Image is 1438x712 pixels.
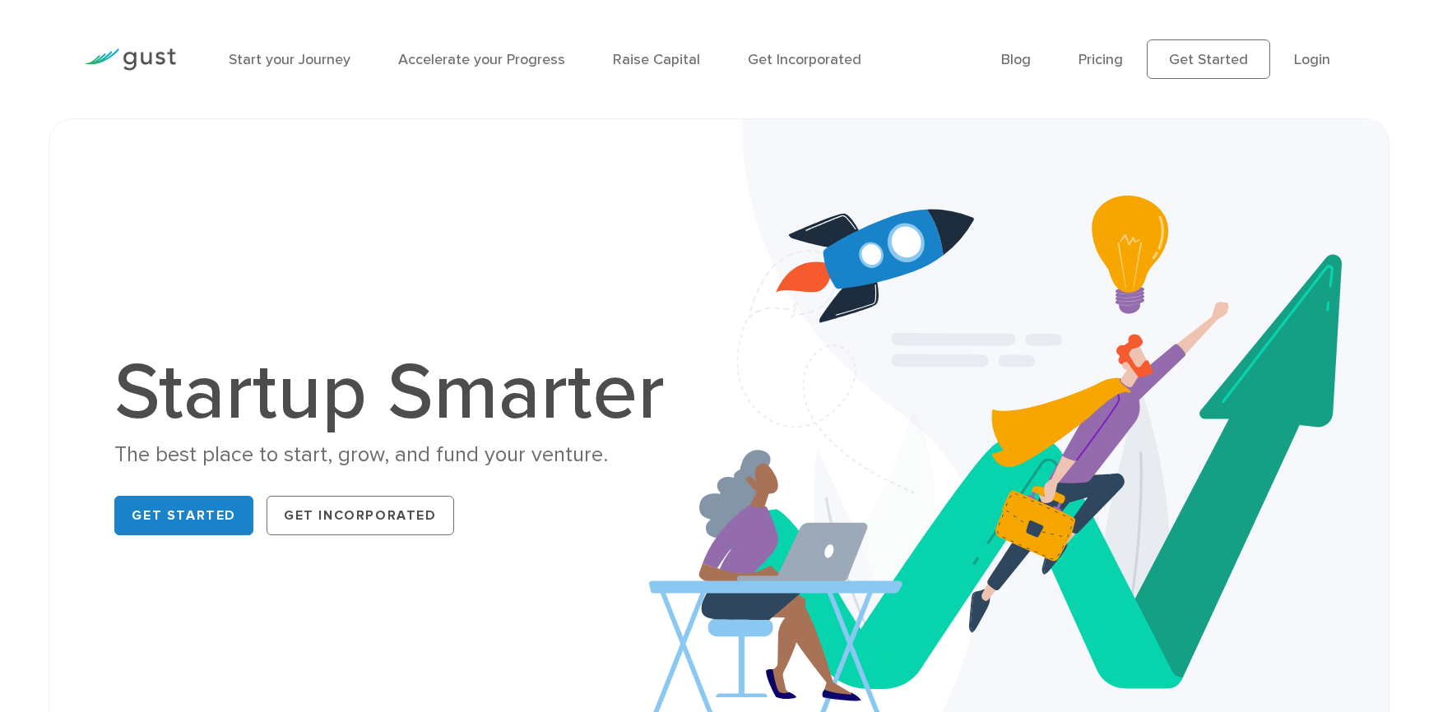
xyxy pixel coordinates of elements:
[267,496,454,535] a: Get Incorporated
[1078,51,1123,68] a: Pricing
[748,51,861,68] a: Get Incorporated
[114,496,253,535] a: Get Started
[229,51,350,68] a: Start your Journey
[613,51,700,68] a: Raise Capital
[1147,39,1270,79] a: Get Started
[398,51,565,68] a: Accelerate your Progress
[1001,51,1031,68] a: Blog
[114,441,682,469] div: The best place to start, grow, and fund your venture.
[1294,51,1330,68] a: Login
[114,354,682,432] h1: Startup Smarter
[84,49,176,71] img: Gust Logo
